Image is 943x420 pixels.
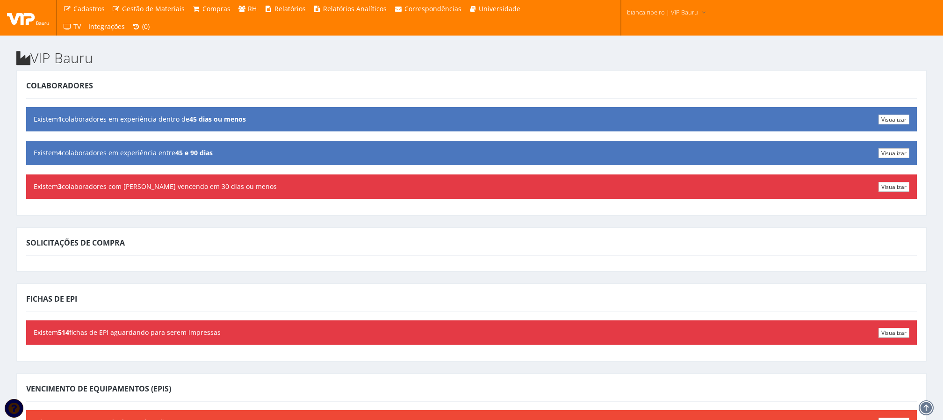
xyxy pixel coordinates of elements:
[248,4,257,13] span: RH
[26,238,125,248] span: Solicitações de Compra
[175,148,213,157] b: 45 e 90 dias
[73,22,81,31] span: TV
[88,22,125,31] span: Integrações
[627,7,698,17] span: bianca.ribeiro | VIP Bauru
[129,18,154,36] a: (0)
[7,11,49,25] img: logo
[26,141,917,165] div: Existem colaboradores em experiência entre
[479,4,520,13] span: Universidade
[59,18,85,36] a: TV
[274,4,306,13] span: Relatórios
[58,182,62,191] b: 3
[16,50,927,65] h2: VIP Bauru
[878,115,909,124] a: Visualizar
[323,4,387,13] span: Relatórios Analíticos
[58,115,62,123] b: 1
[26,320,917,345] div: Existem fichas de EPI aguardando para serem impressas
[878,148,909,158] a: Visualizar
[878,182,909,192] a: Visualizar
[58,328,69,337] b: 514
[26,384,171,394] span: Vencimento de Equipamentos (EPIs)
[189,115,246,123] b: 45 dias ou menos
[142,22,150,31] span: (0)
[202,4,230,13] span: Compras
[73,4,105,13] span: Cadastros
[26,80,93,91] span: Colaboradores
[85,18,129,36] a: Integrações
[26,174,917,199] div: Existem colaboradores com [PERSON_NAME] vencendo em 30 dias ou menos
[878,328,909,338] a: Visualizar
[404,4,461,13] span: Correspondências
[26,294,77,304] span: Fichas de EPI
[58,148,62,157] b: 4
[26,107,917,131] div: Existem colaboradores em experiência dentro de
[122,4,185,13] span: Gestão de Materiais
